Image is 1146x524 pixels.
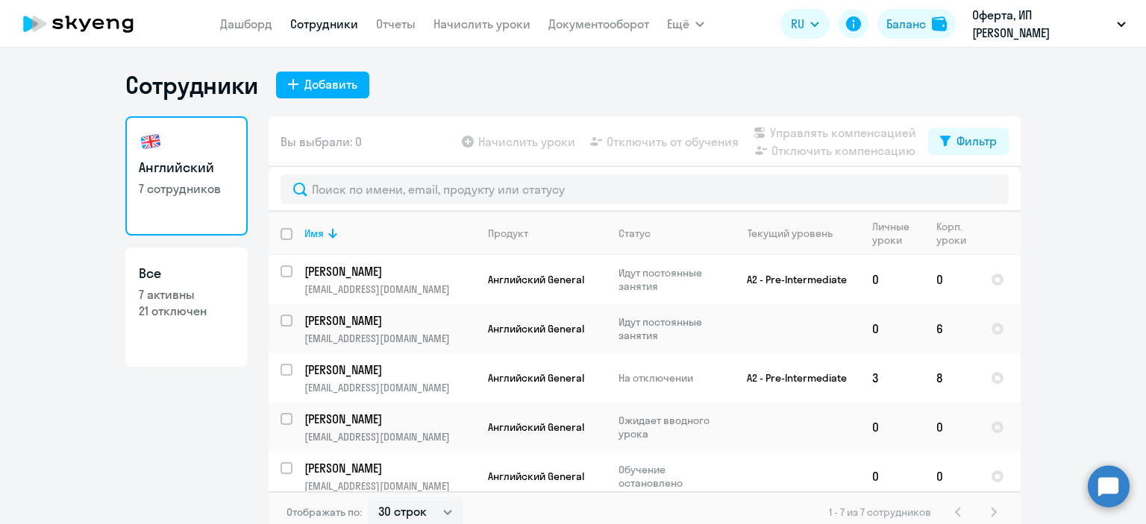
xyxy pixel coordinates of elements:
[304,312,473,329] p: [PERSON_NAME]
[220,16,272,31] a: Дашборд
[304,430,475,443] p: [EMAIL_ADDRESS][DOMAIN_NAME]
[924,255,979,304] td: 0
[924,452,979,501] td: 0
[924,353,979,403] td: 8
[619,414,721,441] p: Ожидает вводного урока
[928,128,1009,155] button: Фильтр
[860,304,924,353] td: 0
[956,132,997,150] div: Фильтр
[304,227,475,240] div: Имя
[965,6,1133,42] button: Оферта, ИП [PERSON_NAME]
[304,263,475,280] a: [PERSON_NAME]
[304,263,473,280] p: [PERSON_NAME]
[932,16,947,31] img: balance
[139,180,234,197] p: 7 сотрудников
[619,266,721,293] p: Идут постоянные занятия
[488,227,606,240] div: Продукт
[860,452,924,501] td: 0
[829,505,931,519] span: 1 - 7 из 7 сотрудников
[872,220,924,247] div: Личные уроки
[936,220,968,247] div: Корп. уроки
[125,70,258,100] h1: Сотрудники
[139,264,234,283] h3: Все
[304,460,473,476] p: [PERSON_NAME]
[433,16,530,31] a: Начислить уроки
[139,303,234,319] p: 21 отключен
[619,463,721,490] p: Обучение остановлено
[488,322,584,335] span: Английский General
[619,371,721,385] p: На отключении
[286,505,362,519] span: Отображать по:
[304,381,475,394] p: [EMAIL_ADDRESS][DOMAIN_NAME]
[791,15,804,33] span: RU
[721,353,860,403] td: A2 - Pre-Intermediate
[304,411,475,427] a: [PERSON_NAME]
[748,227,833,240] div: Текущий уровень
[972,6,1111,42] p: Оферта, ИП [PERSON_NAME]
[139,130,163,154] img: english
[619,315,721,342] p: Идут постоянные занятия
[276,72,369,98] button: Добавить
[304,282,475,296] p: [EMAIL_ADDRESS][DOMAIN_NAME]
[936,220,978,247] div: Корп. уроки
[376,16,416,31] a: Отчеты
[304,460,475,476] a: [PERSON_NAME]
[548,16,649,31] a: Документооборот
[733,227,859,240] div: Текущий уровень
[125,116,248,236] a: Английский7 сотрудников
[304,411,473,427] p: [PERSON_NAME]
[860,403,924,452] td: 0
[139,286,234,303] p: 7 активны
[886,15,926,33] div: Баланс
[125,247,248,367] a: Все7 активны21 отключен
[304,362,473,378] p: [PERSON_NAME]
[877,9,956,39] button: Балансbalance
[667,9,704,39] button: Ещё
[924,403,979,452] td: 0
[860,353,924,403] td: 3
[667,15,689,33] span: Ещё
[139,158,234,177] h3: Английский
[872,220,914,247] div: Личные уроки
[488,470,584,483] span: Английский General
[281,133,362,151] span: Вы выбрали: 0
[619,227,651,240] div: Статус
[721,255,860,304] td: A2 - Pre-Intermediate
[488,273,584,286] span: Английский General
[304,479,475,493] p: [EMAIL_ADDRESS][DOMAIN_NAME]
[290,16,358,31] a: Сотрудники
[488,227,528,240] div: Продукт
[619,227,721,240] div: Статус
[860,255,924,304] td: 0
[924,304,979,353] td: 6
[304,75,357,93] div: Добавить
[488,371,584,385] span: Английский General
[488,420,584,434] span: Английский General
[304,312,475,329] a: [PERSON_NAME]
[304,227,324,240] div: Имя
[304,332,475,345] p: [EMAIL_ADDRESS][DOMAIN_NAME]
[281,174,1009,204] input: Поиск по имени, email, продукту или статусу
[780,9,830,39] button: RU
[304,362,475,378] a: [PERSON_NAME]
